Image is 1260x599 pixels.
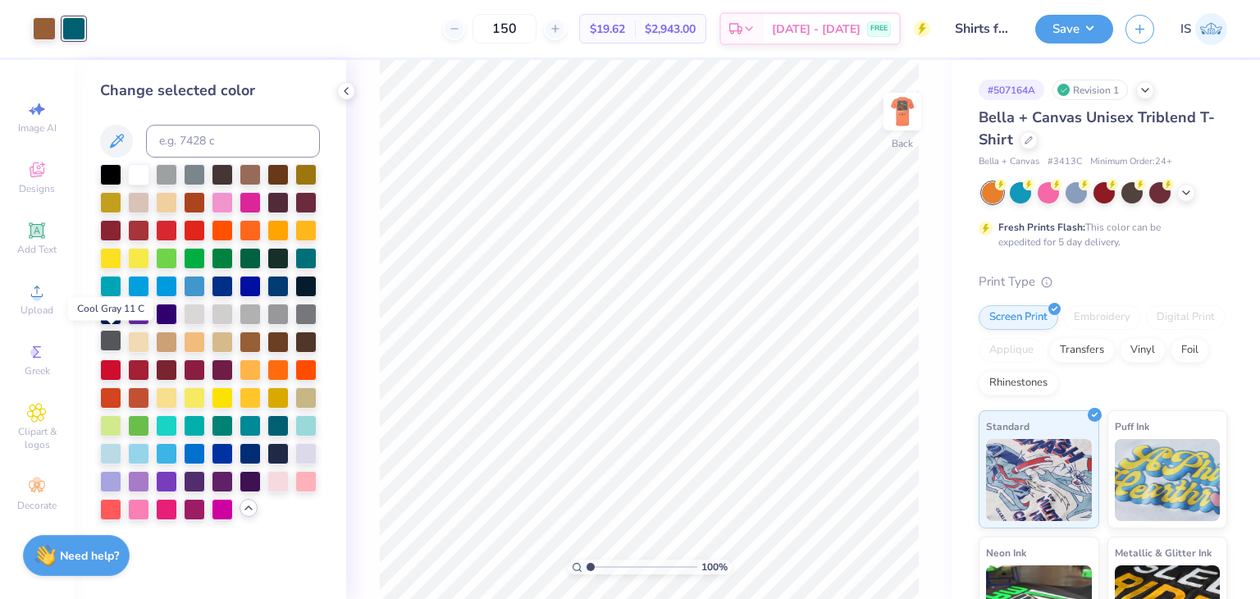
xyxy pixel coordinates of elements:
div: Revision 1 [1052,80,1128,100]
span: FREE [870,23,888,34]
input: Untitled Design [943,12,1023,45]
span: IS [1180,20,1191,39]
div: This color can be expedited for 5 day delivery. [998,220,1200,249]
span: Standard [986,418,1029,435]
button: Save [1035,15,1113,43]
div: Change selected color [100,80,320,102]
span: $19.62 [590,21,625,38]
div: Applique [979,338,1044,363]
img: Ishita Singh [1195,13,1227,45]
div: Rhinestones [979,371,1058,396]
span: $2,943.00 [645,21,696,38]
span: [DATE] - [DATE] [772,21,861,38]
input: – – [472,14,536,43]
span: Bella + Canvas [979,155,1039,169]
div: Cool Gray 11 C [68,297,153,320]
div: Vinyl [1120,338,1166,363]
div: # 507164A [979,80,1044,100]
div: Foil [1171,338,1209,363]
span: 100 % [701,560,728,574]
div: Back [892,136,913,151]
strong: Need help? [60,548,119,564]
span: Add Text [17,243,57,256]
div: Digital Print [1146,305,1226,330]
span: Clipart & logos [8,425,66,451]
span: Neon Ink [986,544,1026,561]
div: Print Type [979,272,1227,291]
div: Screen Print [979,305,1058,330]
input: e.g. 7428 c [146,125,320,158]
span: # 3413C [1048,155,1082,169]
span: Designs [19,182,55,195]
a: IS [1180,13,1227,45]
div: Embroidery [1063,305,1141,330]
img: Back [886,95,919,128]
span: Minimum Order: 24 + [1090,155,1172,169]
img: Puff Ink [1115,439,1221,521]
span: Bella + Canvas Unisex Triblend T-Shirt [979,107,1215,149]
span: Upload [21,304,53,317]
span: Image AI [18,121,57,135]
img: Standard [986,439,1092,521]
div: Transfers [1049,338,1115,363]
span: Greek [25,364,50,377]
span: Decorate [17,499,57,512]
span: Metallic & Glitter Ink [1115,544,1212,561]
span: Puff Ink [1115,418,1149,435]
strong: Fresh Prints Flash: [998,221,1085,234]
